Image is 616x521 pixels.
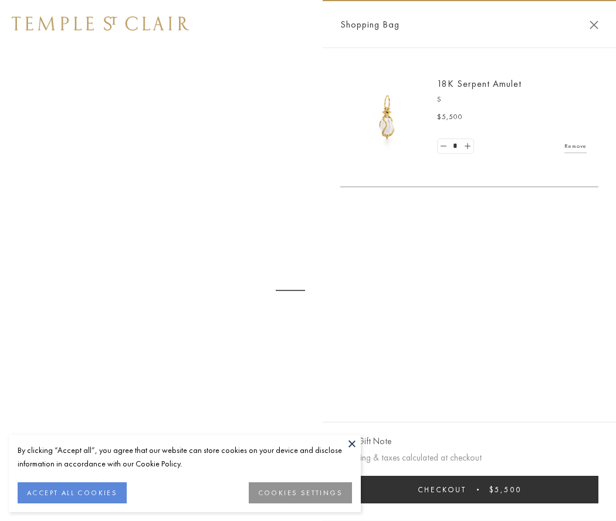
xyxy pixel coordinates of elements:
[249,482,352,503] button: COOKIES SETTINGS
[438,139,449,154] a: Set quantity to 0
[437,94,587,106] p: S
[564,140,587,153] a: Remove
[418,485,466,495] span: Checkout
[352,82,422,153] img: P51836-E11SERPPV
[489,485,522,495] span: $5,500
[12,16,189,31] img: Temple St. Clair
[590,21,598,29] button: Close Shopping Bag
[437,77,522,90] a: 18K Serpent Amulet
[437,111,463,123] span: $5,500
[18,444,352,471] div: By clicking “Accept all”, you agree that our website can store cookies on your device and disclos...
[340,17,400,32] span: Shopping Bag
[340,434,391,449] button: Add Gift Note
[340,451,598,465] p: Shipping & taxes calculated at checkout
[340,476,598,503] button: Checkout $5,500
[18,482,127,503] button: ACCEPT ALL COOKIES
[461,139,473,154] a: Set quantity to 2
